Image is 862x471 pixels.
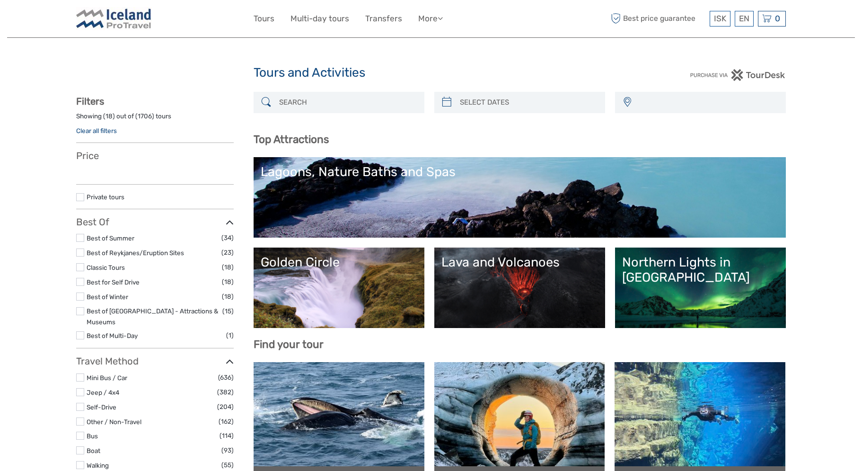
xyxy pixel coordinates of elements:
a: Other / Non-Travel [87,418,141,426]
a: Best of Summer [87,234,134,242]
span: Best price guarantee [608,11,707,27]
span: ISK [714,14,726,23]
a: Boat [87,447,100,454]
a: Best for Self Drive [87,278,140,286]
div: Northern Lights in [GEOGRAPHIC_DATA] [622,255,779,285]
a: Northern Lights in [GEOGRAPHIC_DATA] [622,255,779,321]
span: (55) [221,460,234,471]
a: Best of Reykjanes/Eruption Sites [87,249,184,257]
a: Multi-day tours [290,12,349,26]
b: Top Attractions [254,133,329,146]
label: 18 [106,112,113,121]
span: 0 [774,14,782,23]
a: Best of Multi-Day [87,332,138,339]
a: Tours [254,12,274,26]
a: Golden Circle [261,255,417,321]
span: (382) [217,387,234,398]
h3: Price [76,150,234,161]
a: Best of [GEOGRAPHIC_DATA] - Attractions & Museums [87,307,218,326]
div: Golden Circle [261,255,417,270]
a: Private tours [87,193,124,201]
h1: Tours and Activities [254,65,608,80]
a: Best of Winter [87,293,128,301]
h3: Travel Method [76,355,234,367]
span: (23) [221,247,234,258]
a: Bus [87,432,98,440]
strong: Filters [76,96,104,107]
a: Mini Bus / Car [87,374,127,382]
b: Find your tour [254,338,324,351]
span: (162) [219,416,234,427]
a: More [418,12,443,26]
div: Lagoons, Nature Baths and Spas [261,164,779,179]
span: (93) [221,445,234,456]
div: Showing ( ) out of ( ) tours [76,112,234,126]
div: EN [735,11,754,27]
a: Walking [87,462,109,469]
a: Transfers [365,12,402,26]
a: Lava and Volcanoes [441,255,598,321]
img: PurchaseViaTourDesk.png [690,69,786,81]
a: Lagoons, Nature Baths and Spas [261,164,779,231]
h3: Best Of [76,216,234,228]
span: (114) [220,430,234,441]
span: (636) [218,372,234,383]
img: Iceland ProTravel [76,7,151,30]
label: 1706 [138,112,152,121]
span: (15) [222,306,234,317]
span: (204) [217,401,234,412]
div: Lava and Volcanoes [441,255,598,270]
a: Self-Drive [87,403,116,411]
a: Classic Tours [87,264,125,271]
span: (18) [222,291,234,302]
input: SEARCH [275,94,420,111]
a: Clear all filters [76,127,117,134]
span: (18) [222,262,234,273]
span: (1) [226,330,234,341]
a: Jeep / 4x4 [87,389,119,396]
span: (18) [222,276,234,287]
input: SELECT DATES [456,94,600,111]
span: (34) [221,232,234,243]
